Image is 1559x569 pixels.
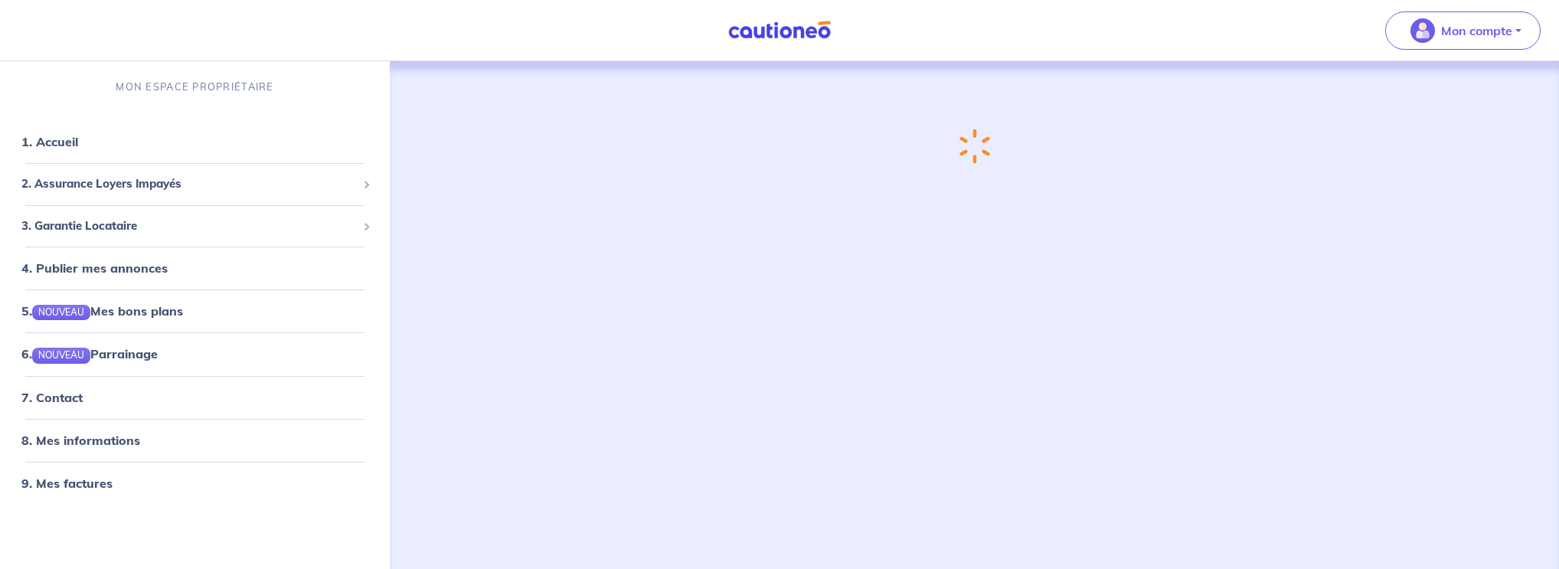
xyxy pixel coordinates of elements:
a: 9. Mes factures [21,476,113,491]
div: 1. Accueil [6,126,384,157]
p: MON ESPACE PROPRIÉTAIRE [116,80,273,94]
a: 5.NOUVEAUMes bons plans [21,303,183,319]
div: 8. Mes informations [6,425,384,456]
button: illu_account_valid_menu.svgMon compte [1385,11,1541,50]
div: 4. Publier mes annonces [6,253,384,283]
span: 2. Assurance Loyers Impayés [21,175,357,193]
div: 6.NOUVEAUParrainage [6,338,384,369]
a: 8. Mes informations [21,433,140,448]
a: 1. Accueil [21,134,78,149]
a: 7. Contact [21,390,83,405]
div: 5.NOUVEAUMes bons plans [6,296,384,326]
span: 3. Garantie Locataire [21,217,357,235]
div: 3. Garantie Locataire [6,211,384,241]
img: loading-spinner [957,127,992,165]
a: 6.NOUVEAUParrainage [21,346,158,361]
div: 9. Mes factures [6,468,384,499]
img: Cautioneo [722,21,837,40]
p: Mon compte [1441,21,1512,40]
img: illu_account_valid_menu.svg [1410,18,1435,43]
div: 2. Assurance Loyers Impayés [6,169,384,199]
a: 4. Publier mes annonces [21,260,168,276]
div: 7. Contact [6,382,384,413]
